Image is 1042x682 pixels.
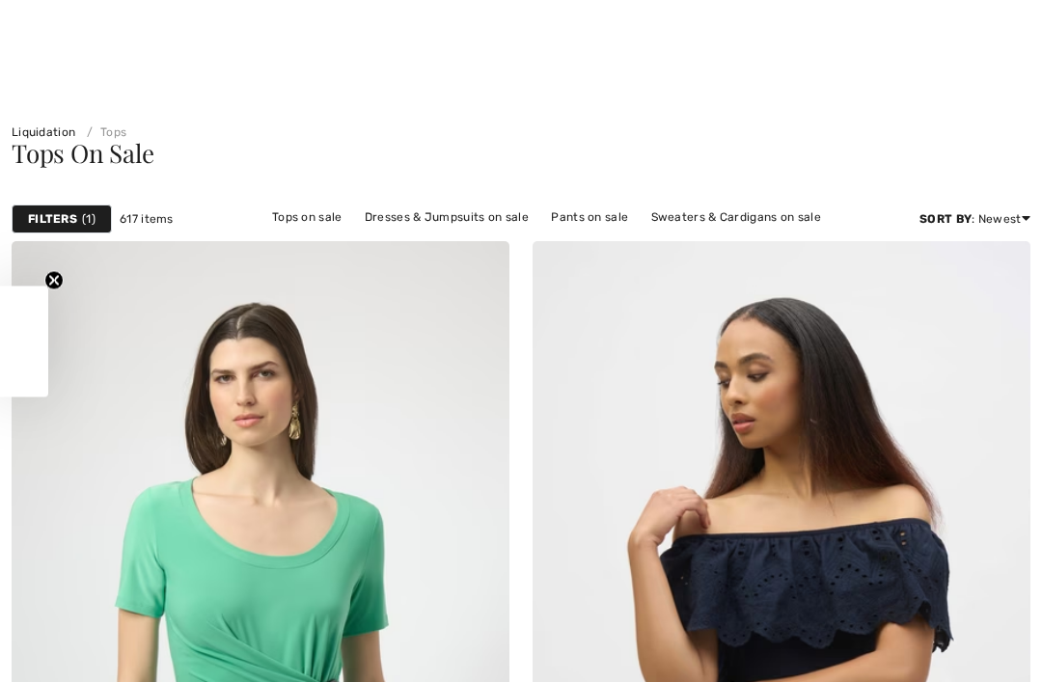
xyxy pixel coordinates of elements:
a: Tops [79,125,127,139]
a: Jackets & Blazers on sale [350,230,517,255]
a: Sweaters & Cardigans on sale [642,205,831,230]
a: Pants on sale [541,205,638,230]
a: Liquidation [12,125,75,139]
strong: Sort By [919,212,972,226]
a: Tops on sale [262,205,352,230]
strong: Filters [28,210,77,228]
a: Outerwear on sale [618,230,743,255]
a: Skirts on sale [520,230,616,255]
div: : Newest [919,210,1030,228]
a: Dresses & Jumpsuits on sale [355,205,538,230]
span: 617 items [120,210,174,228]
button: Close teaser [44,270,64,289]
span: 1 [82,210,96,228]
span: Tops On Sale [12,136,153,170]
